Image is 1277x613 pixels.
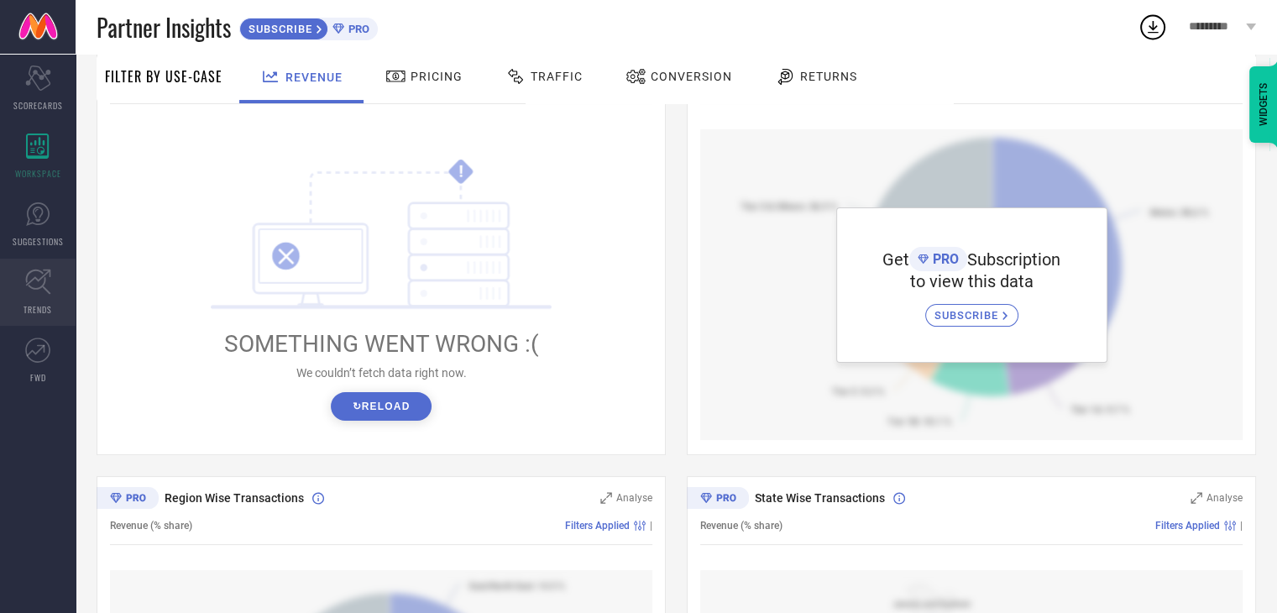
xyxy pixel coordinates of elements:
span: Revenue (% share) [700,520,782,532]
span: TRENDS [24,303,52,316]
span: Analyse [1206,492,1243,504]
span: Filters Applied [1155,520,1220,532]
tspan: ! [459,162,463,181]
span: to view this data [910,271,1034,291]
span: FWD [30,371,46,384]
span: Revenue (% share) [110,520,192,532]
svg: Zoom [600,492,612,504]
span: Revenue [285,71,343,84]
span: Conversion [651,70,732,83]
a: SUBSCRIBEPRO [239,13,378,40]
span: Get [882,249,909,270]
span: | [1240,520,1243,532]
span: Partner Insights [97,10,231,45]
button: ↻Reload [331,392,431,421]
div: Open download list [1138,12,1168,42]
span: Filters Applied [565,520,630,532]
span: Filter By Use-Case [105,66,222,86]
span: We couldn’t fetch data right now. [296,366,467,380]
span: Region Wise Transactions [165,491,304,505]
span: SUBSCRIBE [240,23,317,35]
div: Premium [687,487,749,512]
span: SUBSCRIBE [934,309,1002,322]
div: Premium [97,487,159,512]
span: SOMETHING WENT WRONG :( [224,330,539,358]
span: PRO [344,23,369,35]
span: Returns [800,70,857,83]
span: Analyse [616,492,652,504]
span: Pricing [411,70,463,83]
span: SUGGESTIONS [13,235,64,248]
span: Subscription [967,249,1060,270]
span: | [650,520,652,532]
span: SCORECARDS [13,99,63,112]
span: PRO [929,251,959,267]
span: State Wise Transactions [755,491,885,505]
svg: Zoom [1191,492,1202,504]
span: Traffic [531,70,583,83]
span: WORKSPACE [15,167,61,180]
a: SUBSCRIBE [925,291,1018,327]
